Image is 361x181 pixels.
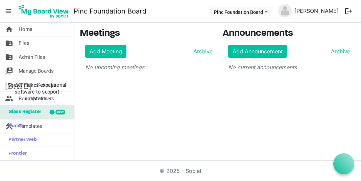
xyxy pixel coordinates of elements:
a: Add Announcement [228,45,287,58]
button: logout [341,4,356,18]
button: Pinc Foundation Board dropdownbutton [210,7,272,17]
a: Pinc Foundation Board [74,4,146,18]
span: folder_shared [5,36,13,50]
span: Glass Register [5,105,41,119]
a: Archive [191,47,213,55]
span: folder_shared [5,50,13,64]
span: Frontier [5,147,27,160]
span: Societ makes exceptional software to support nonprofits. [3,82,71,102]
span: switch_account [5,64,13,78]
span: home [5,23,13,36]
div: new [55,110,65,114]
a: Archive [328,47,350,55]
img: no-profile-picture.svg [278,4,292,18]
p: No upcoming meetings [85,63,213,71]
span: Admin Files [19,50,45,64]
h3: Meetings [80,28,213,40]
p: No current announcements [228,63,350,71]
h3: Announcements [223,28,356,40]
a: My Board View Logo [17,3,74,20]
a: © 2025 - Societ [160,167,201,174]
span: [DATE] [5,78,31,92]
span: Partner Web [5,133,37,147]
a: Add Meeting [85,45,126,58]
span: Manage Boards [19,64,54,78]
span: Files [19,36,29,50]
span: Home [19,23,32,36]
span: menu [2,5,15,18]
span: Sumac [5,119,24,133]
span: Calendar [37,78,56,92]
a: [PERSON_NAME] [292,4,341,18]
img: My Board View Logo [17,3,71,20]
